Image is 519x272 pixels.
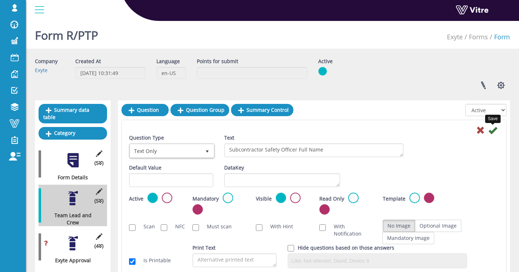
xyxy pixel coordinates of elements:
label: With Notification [327,223,372,237]
span: Text Only [130,144,201,157]
label: No Image [383,220,415,232]
div: Exyte Approval [39,257,102,264]
label: Must scan [200,223,232,230]
input: Must scan [192,224,199,231]
label: Created At [75,58,101,65]
div: Form Details [39,174,102,181]
input: Hide question based on answer [288,245,294,251]
a: Forms [469,32,488,41]
label: Visible [256,195,272,202]
input: NFC [161,224,167,231]
img: yes [318,67,327,76]
label: Question Type [129,134,164,141]
a: Exyte [447,32,463,41]
input: Is Printable [129,258,136,265]
label: With Hint [263,223,293,230]
label: Active [129,195,143,202]
div: Team Lead and Crew [39,212,102,226]
a: Summary data table [39,104,107,123]
span: (5 ) [94,159,103,167]
label: Is Printable [136,257,171,264]
li: Form [488,32,510,42]
label: Points for submit [197,58,238,65]
input: Like: Not relevant, David, Device 9 [290,255,465,266]
label: Company [35,58,58,65]
input: With Hint [256,224,262,231]
label: DataKey [224,164,244,171]
label: NFC [168,223,182,230]
label: Template [383,195,405,202]
a: Category [39,127,107,139]
label: Mandatory Image [382,232,434,244]
a: Question Group [170,104,229,116]
span: (4 ) [94,242,103,250]
a: Summary Control [231,104,293,116]
label: Text [224,134,234,141]
label: Print Text [192,244,216,251]
label: Read Only [319,195,344,202]
label: Language [156,58,180,65]
span: (5 ) [94,197,103,205]
input: Scan [129,224,136,231]
label: Optional Image [415,220,461,232]
input: With Notification [319,224,326,231]
label: Scan [136,223,150,230]
label: Active [318,58,333,65]
a: Question [121,104,169,116]
label: Default Value [129,164,161,171]
span: select [201,144,214,157]
label: Mandatory [192,195,219,202]
h1: Form R/PTP [35,18,98,49]
label: Hide questions based on those answers [298,244,394,251]
div: Save [485,115,501,123]
a: Exyte [35,67,48,74]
